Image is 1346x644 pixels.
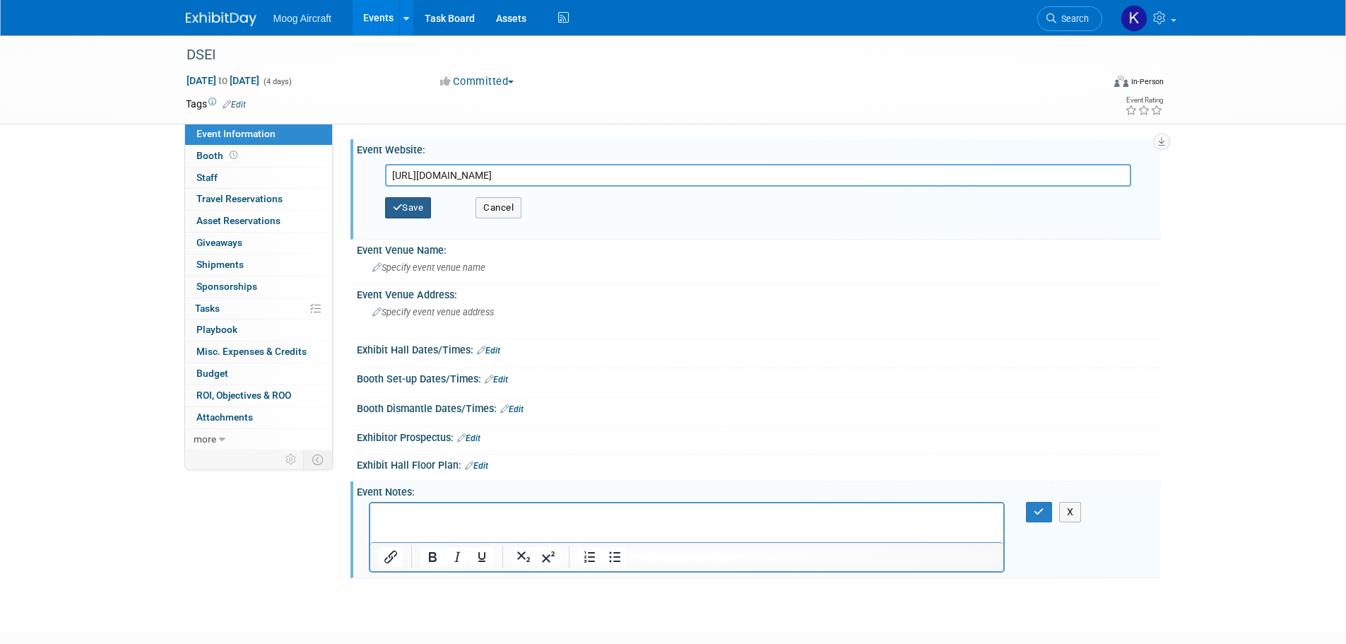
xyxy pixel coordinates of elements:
[196,368,228,379] span: Budget
[195,303,220,314] span: Tasks
[603,547,627,567] button: Bullet list
[186,74,260,87] span: [DATE] [DATE]
[196,215,281,226] span: Asset Reservations
[185,124,332,145] a: Event Information
[223,100,246,110] a: Edit
[185,276,332,298] a: Sponsorships
[196,150,240,161] span: Booth
[196,237,242,248] span: Giveaways
[196,346,307,357] span: Misc. Expenses & Credits
[185,211,332,232] a: Asset Reservations
[196,128,276,139] span: Event Information
[185,320,332,341] a: Playbook
[196,281,257,292] span: Sponsorships
[476,197,521,218] button: Cancel
[185,385,332,406] a: ROI, Objectives & ROO
[303,450,332,469] td: Toggle Event Tabs
[1059,502,1082,522] button: X
[457,433,480,443] a: Edit
[357,139,1161,157] div: Event Website:
[185,189,332,210] a: Travel Reservations
[485,375,508,385] a: Edit
[357,368,1161,387] div: Booth Set-up Dates/Times:
[185,407,332,428] a: Attachments
[262,77,292,86] span: (4 days)
[357,284,1161,302] div: Event Venue Address:
[196,193,283,204] span: Travel Reservations
[186,97,246,111] td: Tags
[357,481,1161,499] div: Event Notes:
[185,233,332,254] a: Giveaways
[279,450,304,469] td: Personalize Event Tab Strip
[536,547,560,567] button: Superscript
[470,547,494,567] button: Underline
[372,307,494,317] span: Specify event venue address
[185,429,332,450] a: more
[185,168,332,189] a: Staff
[196,172,218,183] span: Staff
[1125,97,1163,104] div: Event Rating
[185,298,332,320] a: Tasks
[578,547,602,567] button: Numbered list
[1114,76,1128,87] img: Format-Inperson.png
[370,503,1004,542] iframe: Rich Text Area
[372,262,485,273] span: Specify event venue name
[185,146,332,167] a: Booth
[385,164,1131,187] input: Enter URL
[477,346,500,356] a: Edit
[435,74,519,89] button: Committed
[512,547,536,567] button: Subscript
[385,197,432,218] button: Save
[357,455,1161,473] div: Exhibit Hall Floor Plan:
[182,42,1081,68] div: DSEI
[445,547,469,567] button: Italic
[1130,76,1164,87] div: In-Person
[1019,74,1164,95] div: Event Format
[196,390,291,401] span: ROI, Objectives & ROO
[357,427,1161,445] div: Exhibitor Prospectus:
[194,433,216,445] span: more
[500,404,524,414] a: Edit
[357,339,1161,358] div: Exhibit Hall Dates/Times:
[1037,6,1102,31] a: Search
[1121,5,1147,32] img: Kelsey Blackley
[1056,13,1089,24] span: Search
[357,398,1161,416] div: Booth Dismantle Dates/Times:
[379,547,403,567] button: Insert/edit link
[273,13,331,24] span: Moog Aircraft
[185,341,332,363] a: Misc. Expenses & Credits
[357,240,1161,257] div: Event Venue Name:
[465,461,488,471] a: Edit
[196,324,237,335] span: Playbook
[196,259,244,270] span: Shipments
[420,547,444,567] button: Bold
[185,254,332,276] a: Shipments
[185,363,332,385] a: Budget
[227,150,240,160] span: Booth not reserved yet
[216,75,230,86] span: to
[186,12,256,26] img: ExhibitDay
[196,411,253,423] span: Attachments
